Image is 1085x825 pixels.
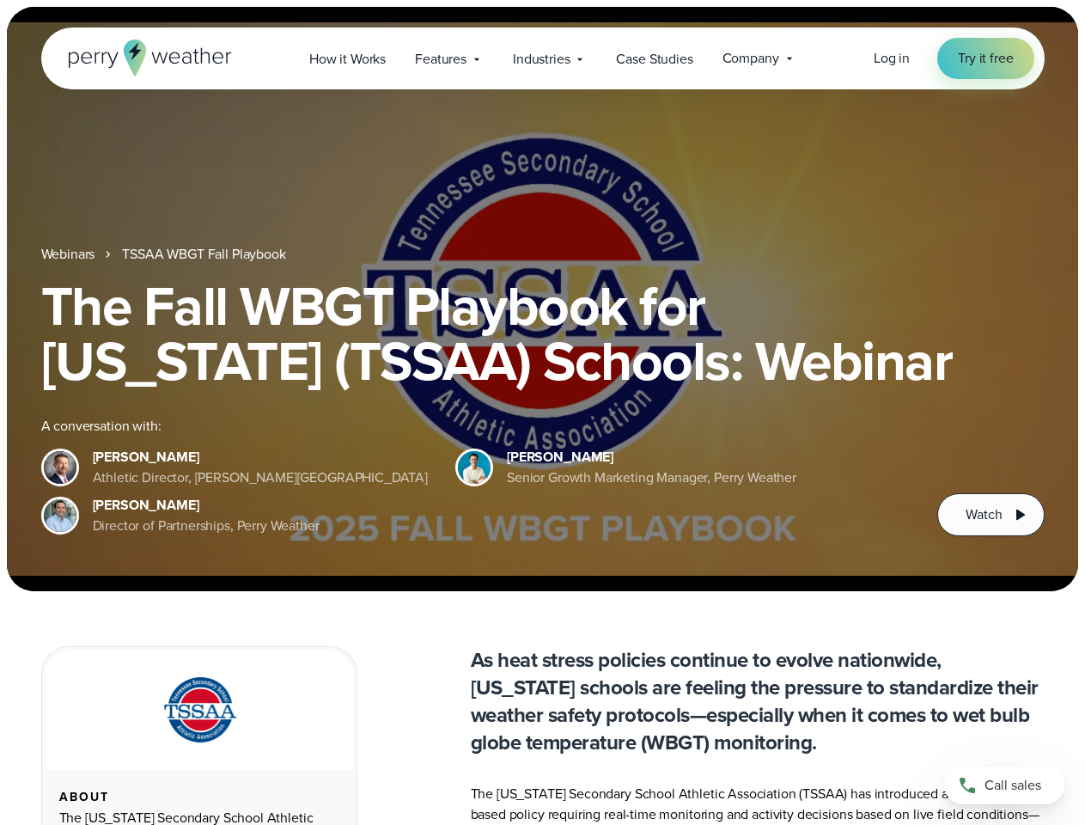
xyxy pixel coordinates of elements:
[513,49,570,70] span: Industries
[142,671,257,749] img: TSSAA-Tennessee-Secondary-School-Athletic-Association.svg
[958,48,1013,69] span: Try it free
[966,504,1002,525] span: Watch
[722,48,779,69] span: Company
[874,48,910,69] a: Log in
[44,451,76,484] img: Brian Wyatt
[41,278,1045,388] h1: The Fall WBGT Playbook for [US_STATE] (TSSAA) Schools: Webinar
[93,467,429,488] div: Athletic Director, [PERSON_NAME][GEOGRAPHIC_DATA]
[937,38,1033,79] a: Try it free
[122,244,285,265] a: TSSAA WBGT Fall Playbook
[295,41,400,76] a: How it Works
[41,416,911,437] div: A conversation with:
[507,447,796,467] div: [PERSON_NAME]
[59,791,339,804] div: About
[41,244,95,265] a: Webinars
[944,767,1064,804] a: Call sales
[93,495,320,516] div: [PERSON_NAME]
[415,49,466,70] span: Features
[309,49,386,70] span: How it Works
[984,775,1041,796] span: Call sales
[937,493,1044,536] button: Watch
[874,48,910,68] span: Log in
[41,244,1045,265] nav: Breadcrumb
[616,49,692,70] span: Case Studies
[507,467,796,488] div: Senior Growth Marketing Manager, Perry Weather
[471,646,1045,756] p: As heat stress policies continue to evolve nationwide, [US_STATE] schools are feeling the pressur...
[601,41,707,76] a: Case Studies
[93,516,320,536] div: Director of Partnerships, Perry Weather
[93,447,429,467] div: [PERSON_NAME]
[458,451,491,484] img: Spencer Patton, Perry Weather
[44,499,76,532] img: Jeff Wood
